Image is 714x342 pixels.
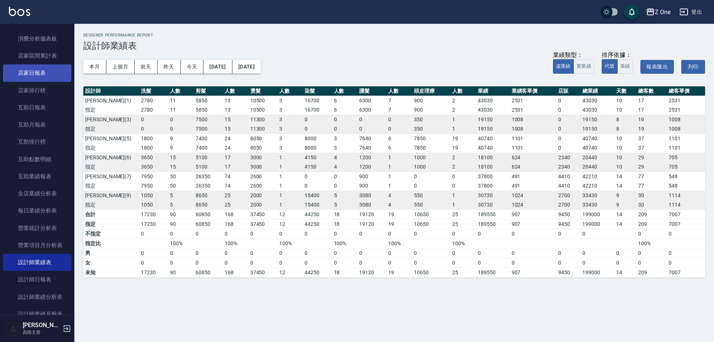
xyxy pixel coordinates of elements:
td: 900 [357,181,386,191]
button: 上個月 [106,60,135,74]
td: 3080 [357,191,386,200]
button: 列印 [681,60,705,74]
td: 0 [303,181,332,191]
td: 指定 [83,181,139,191]
td: 4 [332,162,358,172]
td: 2000 [248,191,277,200]
a: 互助月報表 [3,116,71,133]
td: 1101 [667,143,705,153]
td: 7640 [357,143,386,153]
td: 2 [450,96,476,105]
td: 0 [303,172,332,181]
a: 店家排行榜 [3,82,71,99]
td: 42210 [580,172,614,181]
td: 2340 [556,153,581,162]
td: 2700 [556,191,581,200]
td: 4 [332,153,358,162]
td: 37 [636,143,666,153]
td: 13 [223,96,248,105]
td: 19 [636,124,666,134]
td: 17 [223,162,248,172]
td: 50 [168,172,194,181]
td: 2780 [139,96,168,105]
td: 指定 [83,124,139,134]
td: 1000 [412,153,450,162]
td: 25 [223,191,248,200]
td: 1050 [139,191,168,200]
td: 3000 [248,162,277,172]
td: 3 [332,143,358,153]
td: 26350 [194,181,223,191]
a: 每日業績分析表 [3,202,71,219]
a: 設計師業績月報表 [3,306,71,323]
td: 33430 [580,191,614,200]
td: 7640 [357,134,386,143]
td: 7500 [194,124,223,134]
button: 實業績 [573,59,594,74]
td: 1 [450,200,476,210]
td: 1800 [139,143,168,153]
td: 1 [277,172,303,181]
td: 0 [386,115,412,124]
td: 6 [386,143,412,153]
td: 8650 [194,200,223,210]
th: 業績客單價 [510,86,556,96]
td: 624 [510,162,556,172]
td: 29 [636,153,666,162]
td: 11 [168,96,194,105]
td: 74 [223,181,248,191]
td: 5100 [194,162,223,172]
td: 705 [667,162,705,172]
td: 3 [277,115,303,124]
td: 0 [332,181,358,191]
td: 2531 [510,96,556,105]
td: 25 [223,200,248,210]
td: 17 [223,153,248,162]
td: 0 [139,124,168,134]
td: 0 [556,96,581,105]
td: 1101 [510,134,556,143]
button: 今天 [181,60,204,74]
td: 7 [386,96,412,105]
td: 6 [386,134,412,143]
td: 24 [223,134,248,143]
a: 設計師業績分析表 [3,288,71,306]
td: 40740 [476,134,510,143]
td: 2531 [510,105,556,115]
td: 1 [277,191,303,200]
td: 19 [450,134,476,143]
td: 10 [614,153,636,162]
td: 3 [332,134,358,143]
td: 5850 [194,105,223,115]
button: 前天 [135,60,158,74]
td: 1 [450,115,476,124]
a: 設計師日報表 [3,271,71,288]
td: 15 [223,124,248,134]
td: 2780 [139,105,168,115]
td: 10 [614,143,636,153]
td: 0 [139,115,168,124]
td: [PERSON_NAME](6) [83,153,139,162]
td: 2000 [248,200,277,210]
td: 37800 [476,181,510,191]
td: 7 [386,105,412,115]
td: 1 [277,181,303,191]
td: 7850 [412,143,450,153]
div: 排序依據： [602,51,633,59]
td: 8050 [248,143,277,153]
td: 1 [277,162,303,172]
td: 7400 [194,143,223,153]
td: 8050 [248,134,277,143]
td: 11300 [248,115,277,124]
td: 4 [386,200,412,210]
th: 總客單價 [667,86,705,96]
td: 1 [386,172,412,181]
td: 0 [412,181,450,191]
th: 燙髮 [248,86,277,96]
td: 1200 [357,153,386,162]
td: 16700 [303,96,332,105]
td: 1 [450,191,476,200]
td: [PERSON_NAME](9) [83,191,139,200]
td: [PERSON_NAME](3) [83,115,139,124]
td: 7950 [139,181,168,191]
